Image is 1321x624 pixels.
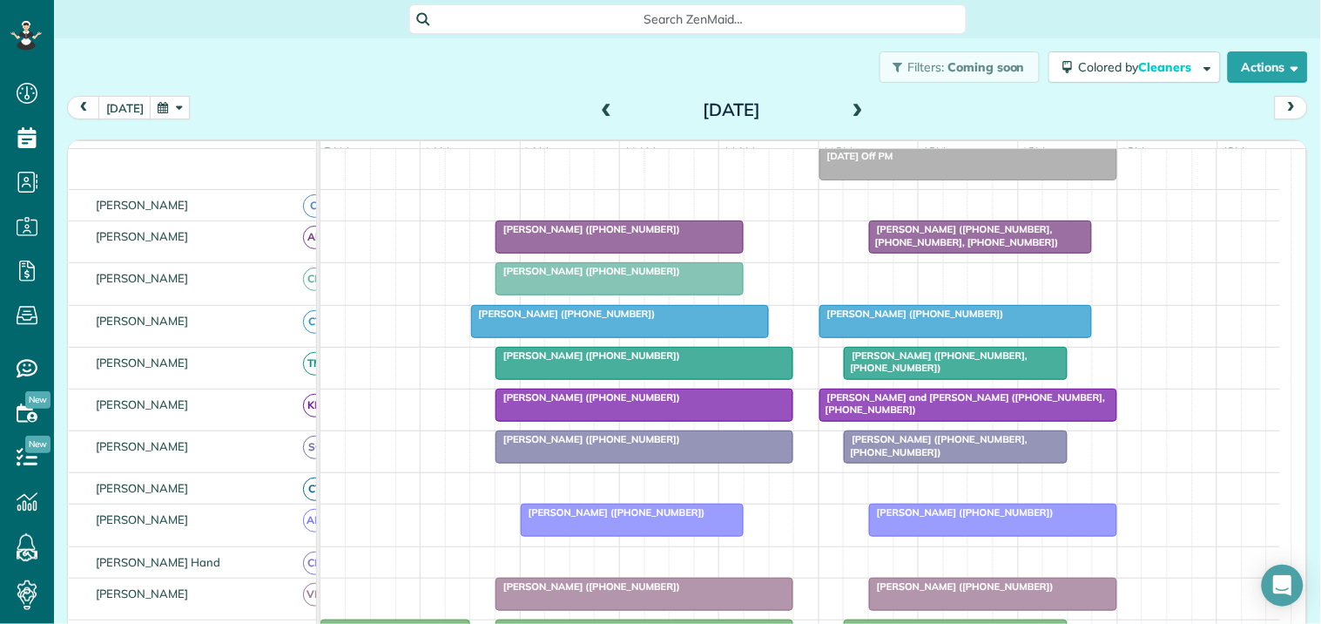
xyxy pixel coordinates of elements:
span: AM [303,509,327,532]
span: [PERSON_NAME] [92,587,192,600]
span: [PERSON_NAME] ([PHONE_NUMBER]) [520,506,706,519]
span: New [25,391,51,409]
span: [PERSON_NAME] [92,356,192,370]
span: [PERSON_NAME] ([PHONE_NUMBER], [PHONE_NUMBER]) [843,433,1028,458]
span: 4pm [1218,145,1249,159]
span: [PERSON_NAME] [92,229,192,243]
span: 10am [620,145,659,159]
span: [PERSON_NAME] ([PHONE_NUMBER]) [495,433,681,445]
span: [PERSON_NAME] ([PHONE_NUMBER]) [495,223,681,235]
span: [PERSON_NAME] [92,314,192,328]
span: [PERSON_NAME] ([PHONE_NUMBER]) [495,265,681,277]
span: [PERSON_NAME] [92,397,192,411]
span: 11am [719,145,758,159]
span: 7am [320,145,353,159]
span: [PERSON_NAME] ([PHONE_NUMBER]) [495,580,681,593]
button: Actions [1228,51,1308,83]
span: 3pm [1118,145,1149,159]
span: 2pm [1019,145,1049,159]
span: [PERSON_NAME] ([PHONE_NUMBER]) [868,580,1055,593]
span: CT [303,310,327,334]
span: SC [303,436,327,459]
span: AR [303,226,327,249]
button: Colored byCleaners [1048,51,1221,83]
span: 9am [521,145,553,159]
span: Cleaners [1139,59,1195,75]
span: CJ [303,194,327,218]
span: [DATE] Off PM [819,150,894,162]
span: [PERSON_NAME] and [PERSON_NAME] ([PHONE_NUMBER], [PHONE_NUMBER]) [819,391,1106,416]
span: KD [303,394,327,417]
span: [PERSON_NAME] ([PHONE_NUMBER]) [495,391,681,404]
span: 8am [421,145,453,159]
button: prev [67,96,100,119]
span: [PERSON_NAME] ([PHONE_NUMBER], [PHONE_NUMBER]) [843,349,1028,374]
span: [PERSON_NAME] [92,439,192,453]
span: Colored by [1079,59,1198,75]
span: 1pm [919,145,949,159]
span: CM [303,268,327,291]
span: [PERSON_NAME] ([PHONE_NUMBER]) [819,308,1005,320]
h2: [DATE] [623,100,841,119]
span: Filters: [908,59,945,75]
span: CH [303,552,327,575]
span: [PERSON_NAME] ([PHONE_NUMBER]) [495,349,681,362]
button: [DATE] [98,96,152,119]
span: [PERSON_NAME] ([PHONE_NUMBER]) [868,506,1055,519]
span: [PERSON_NAME] ([PHONE_NUMBER]) [470,308,657,320]
span: [PERSON_NAME] [92,512,192,526]
span: Coming soon [947,59,1026,75]
span: 12pm [819,145,857,159]
span: [PERSON_NAME] ([PHONE_NUMBER], [PHONE_NUMBER], [PHONE_NUMBER]) [868,223,1060,248]
span: [PERSON_NAME] [92,481,192,495]
span: [PERSON_NAME] Hand [92,555,224,569]
span: [PERSON_NAME] [92,198,192,212]
span: [PERSON_NAME] [92,271,192,285]
span: CT [303,478,327,501]
span: VM [303,583,327,607]
div: Open Intercom Messenger [1262,565,1304,607]
span: TM [303,352,327,376]
button: next [1275,96,1308,119]
span: New [25,436,51,453]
